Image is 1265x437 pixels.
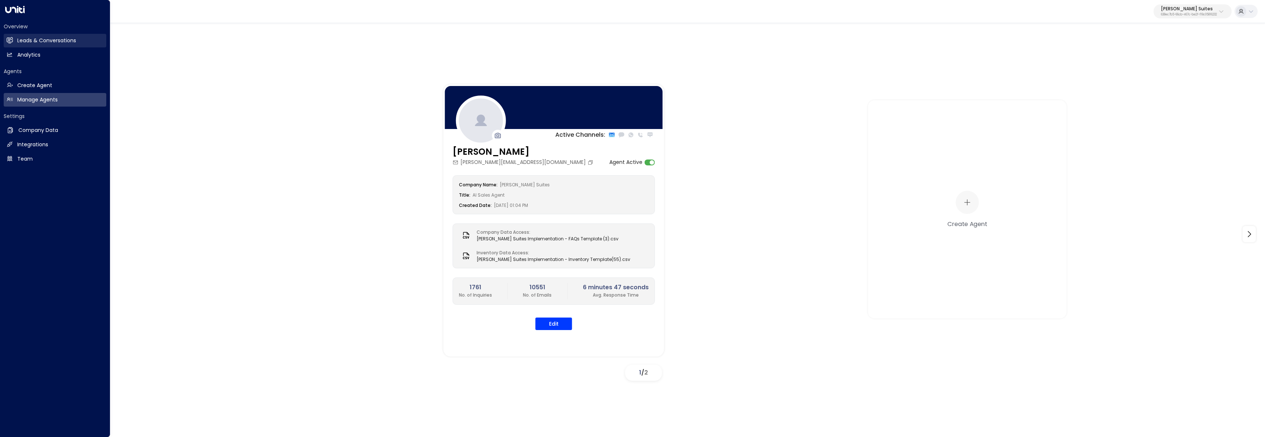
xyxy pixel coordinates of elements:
[4,152,106,166] a: Team
[477,236,619,242] span: [PERSON_NAME] Suites Implementation - FAQs Template (3).csv
[1154,4,1232,18] button: [PERSON_NAME] Suites638ec7b5-66cb-467c-be2f-f19c05816232
[459,292,492,298] p: No. of Inquiries
[583,283,649,292] h2: 6 minutes 47 seconds
[588,160,595,165] button: Copy
[453,158,595,166] div: [PERSON_NAME][EMAIL_ADDRESS][DOMAIN_NAME]
[4,138,106,151] a: Integrations
[948,219,987,228] div: Create Agent
[4,68,106,75] h2: Agents
[18,126,58,134] h2: Company Data
[477,250,627,256] label: Inventory Data Access:
[17,82,52,89] h2: Create Agent
[535,318,572,330] button: Edit
[477,229,615,236] label: Company Data Access:
[639,368,641,377] span: 1
[4,79,106,92] a: Create Agent
[494,202,528,208] span: [DATE] 01:04 PM
[17,155,33,163] h2: Team
[500,182,550,188] span: [PERSON_NAME] Suites
[459,182,498,188] label: Company Name:
[17,37,76,44] h2: Leads & Conversations
[1161,13,1217,16] p: 638ec7b5-66cb-467c-be2f-f19c05816232
[625,365,662,381] div: /
[459,283,492,292] h2: 1761
[473,192,505,198] span: AI Sales Agent
[4,48,106,62] a: Analytics
[555,130,605,139] p: Active Channels:
[4,93,106,107] a: Manage Agents
[609,158,642,166] label: Agent Active
[17,141,48,148] h2: Integrations
[477,256,630,263] span: [PERSON_NAME] Suites Implementation - Inventory Template(55).csv
[4,123,106,137] a: Company Data
[17,96,58,104] h2: Manage Agents
[523,292,552,298] p: No. of Emails
[583,292,649,298] p: Avg. Response Time
[644,368,648,377] span: 2
[523,283,552,292] h2: 10551
[4,34,106,47] a: Leads & Conversations
[4,112,106,120] h2: Settings
[17,51,40,59] h2: Analytics
[459,192,470,198] label: Title:
[459,202,492,208] label: Created Date:
[4,23,106,30] h2: Overview
[453,145,595,158] h3: [PERSON_NAME]
[1161,7,1217,11] p: [PERSON_NAME] Suites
